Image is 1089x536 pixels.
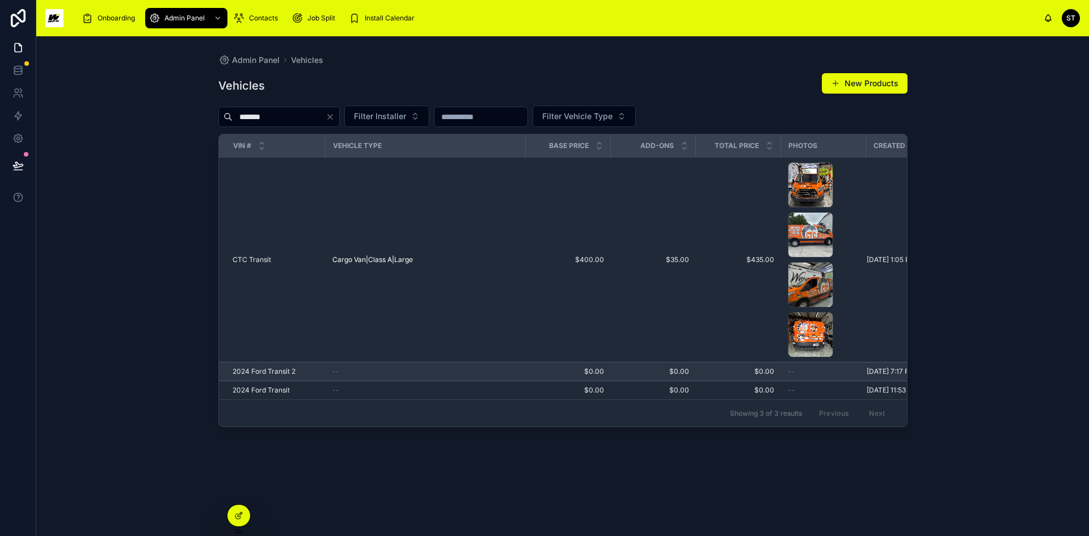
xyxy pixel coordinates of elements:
[867,367,915,376] span: [DATE] 7:17 PM
[145,8,227,28] a: Admin Panel
[332,367,339,376] span: --
[354,111,406,122] span: Filter Installer
[73,6,1044,31] div: scrollable content
[232,54,280,66] span: Admin Panel
[533,367,604,376] a: $0.00
[233,255,271,264] span: CTC Transit
[164,14,205,23] span: Admin Panel
[233,141,251,150] span: VIN #
[249,14,278,23] span: Contacts
[867,255,916,264] span: [DATE] 1:05 PM
[307,14,335,23] span: Job Split
[233,386,319,395] a: 2024 Ford Transit
[822,73,907,94] button: New Products
[332,386,339,395] span: --
[344,105,429,127] button: Select Button
[291,54,323,66] a: Vehicles
[233,367,319,376] a: 2024 Ford Transit 2
[533,386,604,395] a: $0.00
[703,255,774,264] a: $435.00
[332,255,519,264] a: Cargo Van|Class A|Large
[867,386,918,395] span: [DATE] 11:53 AM
[230,8,286,28] a: Contacts
[533,255,604,264] a: $400.00
[1066,14,1075,23] span: ST
[542,111,613,122] span: Filter Vehicle Type
[98,14,135,23] span: Onboarding
[873,141,905,150] span: Created
[640,141,674,150] span: Add-Ons
[218,78,265,94] h1: Vehicles
[618,255,689,264] a: $35.00
[332,367,519,376] a: --
[788,141,817,150] span: Photos
[618,367,689,376] a: $0.00
[703,367,774,376] a: $0.00
[78,8,143,28] a: Onboarding
[365,14,415,23] span: Install Calendar
[326,112,339,121] button: Clear
[218,54,280,66] a: Admin Panel
[788,386,859,395] a: --
[788,386,795,395] span: --
[345,8,423,28] a: Install Calendar
[867,255,948,264] a: [DATE] 1:05 PM
[45,9,64,27] img: App logo
[233,367,296,376] span: 2024 Ford Transit 2
[332,386,519,395] a: --
[788,367,859,376] a: --
[715,141,759,150] span: Total Price
[233,255,319,264] a: CTC Transit
[233,386,290,395] span: 2024 Ford Transit
[333,141,382,150] span: Vehicle Type
[703,386,774,395] a: $0.00
[288,8,343,28] a: Job Split
[867,386,948,395] a: [DATE] 11:53 AM
[332,255,413,264] a: Cargo Van|Class A|Large
[730,409,802,418] span: Showing 3 of 3 results
[618,386,689,395] a: $0.00
[867,367,948,376] a: [DATE] 7:17 PM
[533,105,636,127] button: Select Button
[788,367,795,376] span: --
[549,141,589,150] span: Base Price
